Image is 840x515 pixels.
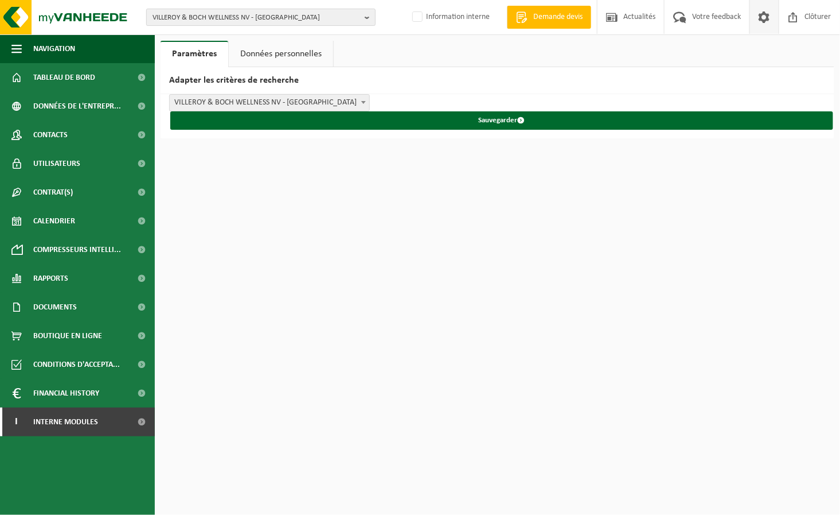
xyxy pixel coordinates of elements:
[530,11,585,23] span: Demande devis
[33,207,75,235] span: Calendrier
[410,9,490,26] label: Information interne
[33,264,68,293] span: Rapports
[33,293,77,322] span: Documents
[33,178,73,207] span: Contrat(s)
[169,94,370,111] span: VILLEROY & BOCH WELLNESS NV - ROESELARE
[33,34,75,63] span: Navigation
[170,95,369,111] span: VILLEROY & BOCH WELLNESS NV - ROESELARE
[229,41,333,67] a: Données personnelles
[507,6,591,29] a: Demande devis
[33,379,99,408] span: Financial History
[11,408,22,436] span: I
[33,350,120,379] span: Conditions d'accepta...
[33,63,95,92] span: Tableau de bord
[33,149,80,178] span: Utilisateurs
[161,67,834,94] h2: Adapter les critères de recherche
[33,121,68,149] span: Contacts
[161,41,228,67] a: Paramètres
[33,235,121,264] span: Compresseurs intelli...
[170,111,833,130] button: Sauvegarder
[33,322,102,350] span: Boutique en ligne
[153,9,360,26] span: VILLEROY & BOCH WELLNESS NV - [GEOGRAPHIC_DATA]
[146,9,376,26] button: VILLEROY & BOCH WELLNESS NV - [GEOGRAPHIC_DATA]
[33,408,98,436] span: Interne modules
[33,92,121,121] span: Données de l'entrepr...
